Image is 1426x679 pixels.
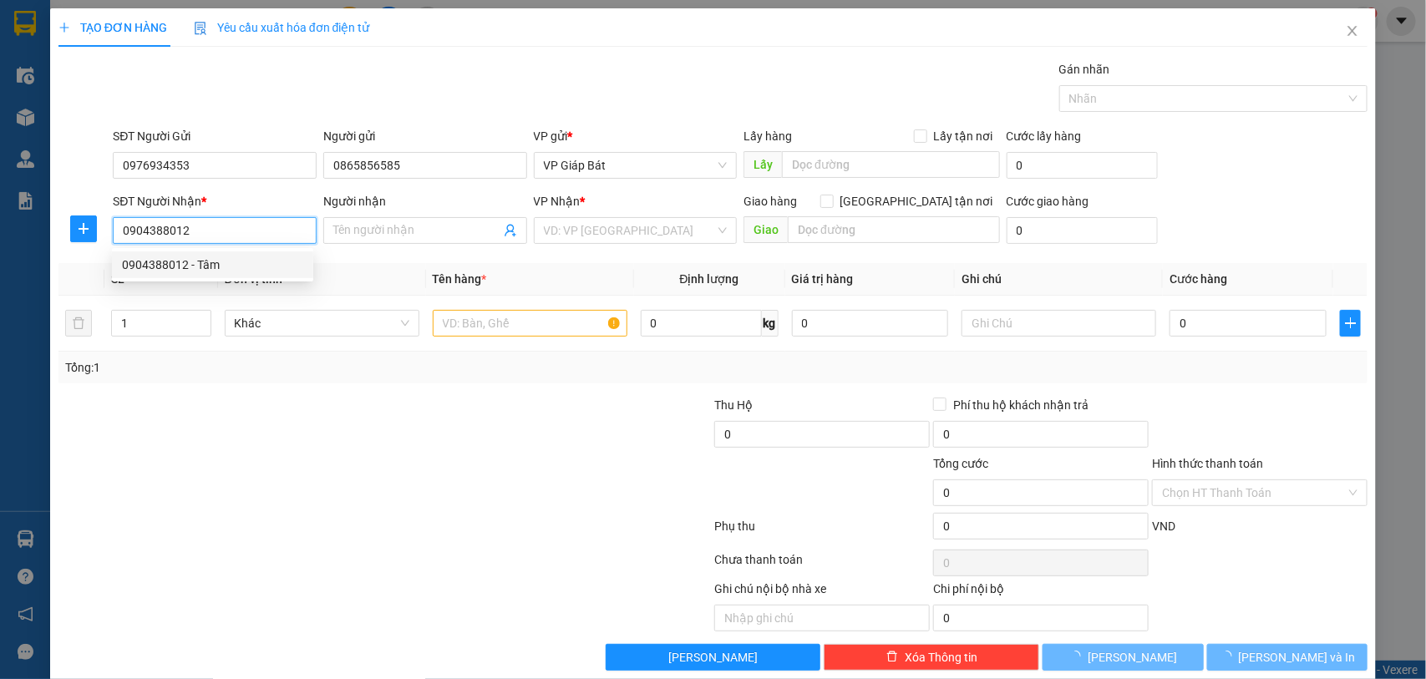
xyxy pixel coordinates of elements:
[788,216,1000,243] input: Dọc đường
[113,192,317,210] div: SĐT Người Nhận
[534,195,581,208] span: VP Nhận
[111,272,124,286] span: SL
[933,457,988,470] span: Tổng cước
[713,517,932,546] div: Phụ thu
[946,396,1095,414] span: Phí thu hộ khách nhận trả
[714,580,930,605] div: Ghi chú nội bộ nhà xe
[194,22,207,35] img: icon
[504,224,517,237] span: user-add
[714,605,930,631] input: Nhập ghi chú
[1059,63,1110,76] label: Gán nhãn
[1340,310,1361,337] button: plus
[58,22,70,33] span: plus
[194,21,370,34] span: Yêu cầu xuất hóa đơn điện tử
[544,153,728,178] span: VP Giáp Bát
[762,310,779,337] span: kg
[743,151,782,178] span: Lấy
[1007,217,1158,244] input: Cước giao hàng
[1152,519,1175,533] span: VND
[1346,24,1359,38] span: close
[71,222,96,236] span: plus
[65,358,551,377] div: Tổng: 1
[1088,648,1177,666] span: [PERSON_NAME]
[58,21,167,34] span: TẠO ĐƠN HÀNG
[112,251,313,278] div: 0904388012 - Tâm
[323,192,527,210] div: Người nhận
[1007,129,1082,143] label: Cước lấy hàng
[606,644,821,671] button: [PERSON_NAME]
[534,127,738,145] div: VP gửi
[905,648,977,666] span: Xóa Thông tin
[743,195,797,208] span: Giao hàng
[680,272,739,286] span: Định lượng
[1170,272,1227,286] span: Cước hàng
[962,310,1156,337] input: Ghi Chú
[1043,644,1203,671] button: [PERSON_NAME]
[433,272,487,286] span: Tên hàng
[668,648,758,666] span: [PERSON_NAME]
[1207,644,1368,671] button: [PERSON_NAME] và In
[1007,152,1158,179] input: Cước lấy hàng
[743,216,788,243] span: Giao
[1329,8,1376,55] button: Close
[122,256,303,274] div: 0904388012 - Tâm
[792,310,949,337] input: 0
[782,151,1000,178] input: Dọc đường
[1069,651,1088,662] span: loading
[433,310,627,337] input: VD: Bàn, Ghế
[113,127,317,145] div: SĐT Người Gửi
[933,580,1149,605] div: Chi phí nội bộ
[1152,457,1263,470] label: Hình thức thanh toán
[714,398,753,412] span: Thu Hộ
[824,644,1039,671] button: deleteXóa Thông tin
[1220,651,1239,662] span: loading
[1341,317,1360,330] span: plus
[65,310,92,337] button: delete
[713,550,932,580] div: Chưa thanh toán
[70,215,97,242] button: plus
[834,192,1000,210] span: [GEOGRAPHIC_DATA] tận nơi
[955,263,1163,296] th: Ghi chú
[927,127,1000,145] span: Lấy tận nơi
[323,127,527,145] div: Người gửi
[743,129,792,143] span: Lấy hàng
[1007,195,1089,208] label: Cước giao hàng
[235,311,409,336] span: Khác
[792,272,854,286] span: Giá trị hàng
[886,651,898,664] span: delete
[1239,648,1356,666] span: [PERSON_NAME] và In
